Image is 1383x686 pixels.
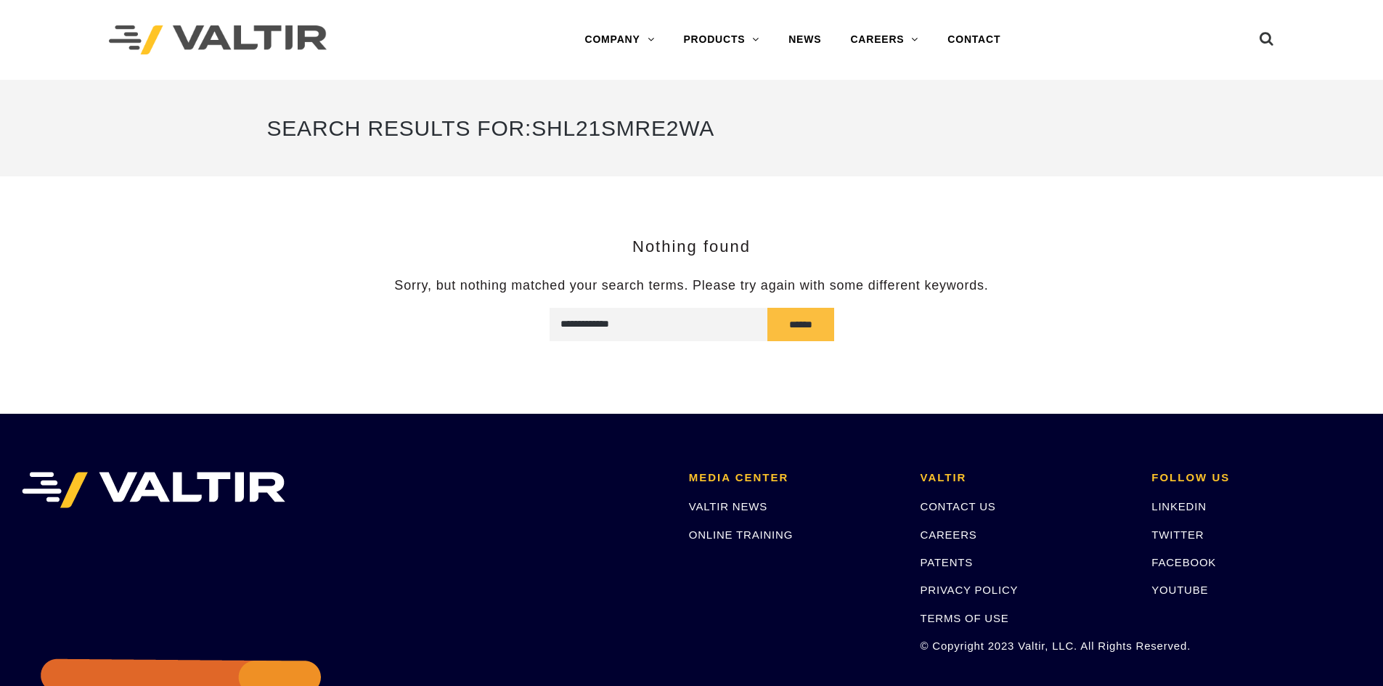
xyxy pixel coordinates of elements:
[836,25,933,54] a: CAREERS
[921,612,1009,624] a: TERMS OF USE
[921,584,1019,596] a: PRIVACY POLICY
[1151,584,1208,596] a: YOUTUBE
[933,25,1015,54] a: CONTACT
[689,472,899,484] h2: MEDIA CENTER
[531,116,714,140] span: SHL21SMRE2WA
[669,25,774,54] a: PRODUCTS
[267,277,1117,294] p: Sorry, but nothing matched your search terms. Please try again with some different keywords.
[22,472,285,508] img: VALTIR
[689,500,767,513] a: VALTIR NEWS
[267,102,1117,155] h1: Search Results for:
[921,500,996,513] a: CONTACT US
[1151,500,1207,513] a: LINKEDIN
[570,25,669,54] a: COMPANY
[1151,528,1204,541] a: TWITTER
[921,637,1130,654] p: © Copyright 2023 Valtir, LLC. All Rights Reserved.
[689,528,793,541] a: ONLINE TRAINING
[921,472,1130,484] h2: VALTIR
[1151,556,1216,568] a: FACEBOOK
[109,25,327,55] img: Valtir
[774,25,836,54] a: NEWS
[921,528,977,541] a: CAREERS
[267,238,1117,256] h3: Nothing found
[921,556,974,568] a: PATENTS
[1151,472,1361,484] h2: FOLLOW US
